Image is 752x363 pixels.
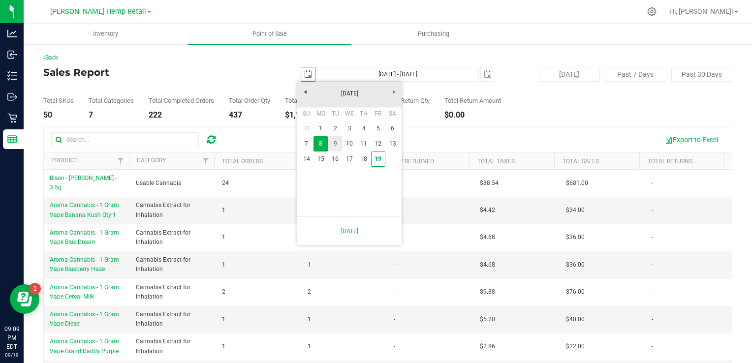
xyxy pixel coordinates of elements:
a: 1 [313,121,328,136]
span: 1 [222,233,225,242]
a: [DATE] [297,86,403,101]
span: Aroma Cannabis - 1 Gram Vape Grand Daddy Purple [50,338,119,354]
a: 17 [343,151,357,167]
a: 6 [385,121,400,136]
th: Saturday [385,106,400,121]
inline-svg: Inventory [7,71,17,81]
a: Total Sales [563,158,599,165]
a: 13 [385,136,400,151]
span: Aroma Cannabis - 1 Gram Vape Cereal Milk [50,284,119,300]
span: $4.68 [480,260,495,270]
a: Purchasing [351,24,515,44]
span: - [394,287,395,297]
span: - [652,287,653,297]
iframe: Resource center [10,284,39,314]
span: Hi, [PERSON_NAME]! [669,7,733,15]
span: Usable Cannabis [136,179,181,188]
span: - [394,315,395,324]
td: Current focused date is Monday, September 08, 2025 [313,136,328,151]
a: Category [137,157,166,164]
span: Cannabis Extract for Inhalation [136,228,210,247]
span: Bison - [PERSON_NAME] - 3.5g [50,175,117,191]
button: Export to Excel [658,131,724,148]
span: $76.00 [566,287,585,297]
th: Wednesday [343,106,357,121]
span: Aroma Cannabis - 1 Gram Vape Blue Dream [50,229,119,245]
span: Cannabis Extract for Inhalation [136,337,210,356]
span: $88.54 [480,179,499,188]
a: 18 [357,151,371,167]
div: Total Return Amount [444,97,501,104]
iframe: Resource center unread badge [29,283,41,295]
span: Cannabis Extract for Inhalation [136,283,210,302]
span: $2.86 [480,342,495,351]
a: [DATE] [303,221,396,241]
a: Back [43,54,58,61]
th: Friday [371,106,385,121]
th: Thursday [357,106,371,121]
a: Filter [198,152,214,169]
inline-svg: Retail [7,113,17,123]
span: 1 [308,342,311,351]
span: 1 [222,206,225,215]
span: $40.00 [566,315,585,324]
span: - [652,206,653,215]
span: Aroma Cannabis - 1 Gram Vape Banana Kush Qty 1 [50,202,119,218]
a: 31 [299,121,313,136]
th: Monday [313,106,328,121]
a: 2 [328,121,342,136]
div: 222 [149,111,214,119]
div: Total Order Qty [229,97,270,104]
span: select [301,67,315,81]
button: [DATE] [539,67,600,82]
a: Inventory [24,24,188,44]
a: 9 [328,136,342,151]
a: Product [51,157,78,164]
a: Total Taxes [477,158,515,165]
h4: Sales Report [43,67,273,78]
span: 1 [308,315,311,324]
div: Total Completed Orders [149,97,214,104]
div: 0 [385,111,430,119]
span: 2 [222,287,225,297]
span: $36.00 [566,260,585,270]
a: Total Orders [222,158,263,165]
span: - [652,179,653,188]
span: Purchasing [405,30,463,38]
span: Inventory [80,30,131,38]
div: Total Return Qty [385,97,430,104]
a: 4 [357,121,371,136]
span: select [481,67,495,81]
div: 50 [43,111,74,119]
span: $4.42 [480,206,495,215]
span: Cannabis Extract for Inhalation [136,201,210,219]
a: Filter [113,152,129,169]
inline-svg: Inbound [7,50,17,60]
span: - [652,260,653,270]
a: Point of Sale [188,24,351,44]
div: Total SKUs [43,97,74,104]
a: Total Returns [648,158,692,165]
span: 1 [222,315,225,324]
div: Manage settings [646,7,658,16]
span: 24 [222,179,229,188]
button: Past 7 Days [605,67,666,82]
a: 16 [328,151,342,167]
span: $9.88 [480,287,495,297]
div: $1,152.73 [285,111,320,119]
a: 7 [299,136,313,151]
a: 5 [371,121,385,136]
span: $36.00 [566,233,585,242]
span: - [652,233,653,242]
div: $0.00 [444,111,501,119]
a: 15 [313,151,328,167]
a: 12 [371,136,385,151]
span: Aroma Cannabis - 1 Gram Vape Diesel [50,311,119,327]
div: 437 [229,111,270,119]
div: Total Categories [89,97,134,104]
span: $4.68 [480,233,495,242]
span: [PERSON_NAME] Hemp Retail [50,7,146,16]
span: 1 [222,342,225,351]
p: 09/19 [4,351,19,359]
